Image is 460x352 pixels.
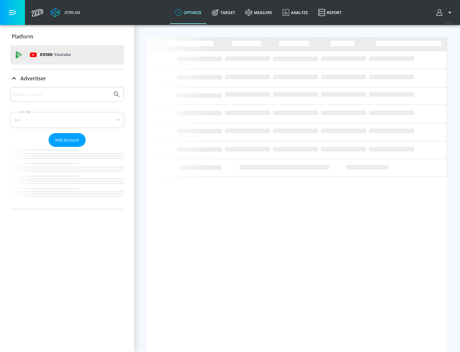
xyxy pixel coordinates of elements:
p: Youtube [54,51,71,58]
p: DV360: [40,51,71,58]
div: Advertiser [10,87,124,209]
span: v 4.25.4 [445,21,454,25]
a: Analyze [277,1,313,24]
label: Sort By [18,110,32,114]
div: DV360: Youtube [10,45,124,64]
a: Target [207,1,240,24]
div: Platform [10,28,124,45]
a: optimize [170,1,207,24]
div: A-Z [10,112,124,128]
p: Platform [12,33,33,40]
a: Report [313,1,347,24]
a: Atrium [50,8,80,17]
a: measure [240,1,277,24]
p: Advertiser [20,75,46,82]
div: Atrium [62,10,80,15]
span: Add Account [55,136,79,144]
div: Advertiser [10,69,124,87]
button: Add Account [49,133,86,147]
nav: list of Advertiser [10,147,124,209]
input: Search by name [13,90,110,99]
